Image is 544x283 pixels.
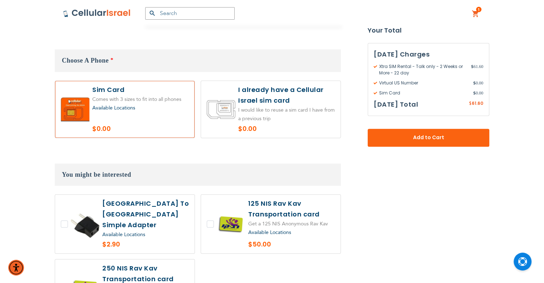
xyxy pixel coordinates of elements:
span: 1 [477,7,480,13]
a: 1 [472,10,480,18]
span: $ [473,90,476,96]
a: Available Locations [248,229,291,236]
span: $ [473,80,476,86]
h3: [DATE] Charges [374,49,483,60]
span: $ [469,101,472,107]
div: Accessibility Menu [8,260,24,275]
span: $ [471,63,474,70]
a: Available Locations [102,231,145,238]
span: Xtra SIM Rental - Talk only - 2 Weeks or More - 22 day [374,63,471,76]
img: Cellular Israel Logo [63,9,131,18]
a: Available Locations [92,104,135,111]
input: Search [145,7,235,20]
span: Choose A Phone [62,57,109,64]
span: You might be interested [62,171,131,178]
h3: [DATE] Total [374,99,418,110]
span: Virtual US Number [374,80,473,86]
span: 61.60 [471,63,483,76]
button: Add to Cart [368,129,489,147]
span: Add to Cart [391,134,466,142]
strong: Your Total [368,25,489,36]
span: 0.00 [473,80,483,86]
span: Sim Card [374,90,473,96]
span: 61.60 [472,100,483,106]
span: 0.00 [473,90,483,96]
